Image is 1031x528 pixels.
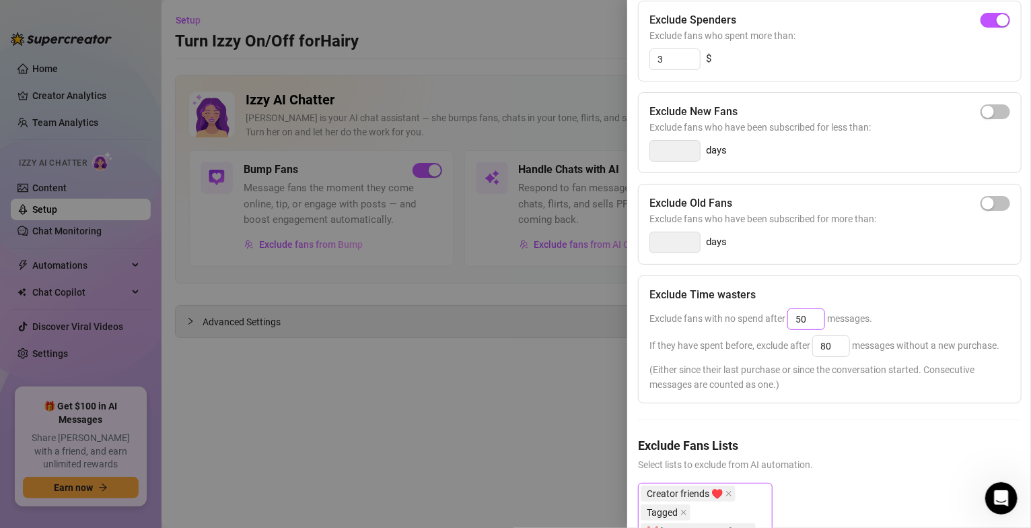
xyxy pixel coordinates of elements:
[649,313,872,324] span: Exclude fans with no spend after messages.
[649,362,1010,392] span: (Either since their last purchase or since the conversation started. Consecutive messages are cou...
[236,5,260,30] div: Close
[706,143,727,159] span: days
[59,233,248,259] div: Let me try it again, and if I see it I will screenshot it
[22,374,210,414] div: Got it, thanks for confirming! Whenever you get a chance, please share a screenshot so we can che...
[58,338,229,350] div: joined the conversation
[11,335,258,366] div: Ella says…
[40,337,54,351] img: Profile image for Ella
[11,57,221,139] div: Hey [PERSON_NAME], so you noticed the same fan receiving the same PPV with two different prices? ...
[11,366,221,422] div: Got it, thanks for confirming! Whenever you get a chance, please share a screenshot so we can che...
[11,150,258,168] div: [DATE]
[21,425,32,436] button: Emoji picker
[11,366,258,452] div: Ella says…
[42,425,53,436] button: Gif picker
[638,436,1020,455] h5: Exclude Fans Lists
[706,234,727,251] span: days
[647,486,723,501] span: Creator friends ♥️
[649,195,732,211] h5: Exclude Old Fans
[211,5,236,31] button: Home
[649,104,738,120] h5: Exclude New Fans
[9,5,34,31] button: go back
[649,340,999,351] span: If they have spent before, exclude after messages without a new purchase.
[647,505,678,520] span: Tagged
[22,65,210,131] div: Hey [PERSON_NAME], so you noticed the same fan receiving the same PPV with two different prices? ...
[725,490,732,497] span: close
[48,168,258,224] div: Yes, I will have to send another one out because when I noticed it I unsent it right away
[649,120,1010,135] span: Exclude fans who have been subscribed for less than:
[985,482,1018,515] iframe: Intercom live chat
[11,397,258,420] textarea: Message…
[11,168,258,225] div: Bellamy says…
[59,176,248,216] div: Yes, I will have to send another one out because when I noticed it I unsent it right away
[48,269,258,325] div: but yes, it will send the same fan different PPV prices for the same content
[58,339,133,349] b: [PERSON_NAME]
[38,7,60,29] img: Profile image for Ella
[11,269,258,335] div: Bellamy says…
[649,28,1010,43] span: Exclude fans who spent more than:
[638,457,1020,472] span: Select lists to exclude from AI automation.
[11,225,258,269] div: Bellamy says…
[48,225,258,267] div: Let me try it again, and if I see it I will screenshot it
[649,211,1010,226] span: Exclude fans who have been subscribed for more than:
[65,17,168,30] p: The team can also help
[680,509,687,516] span: close
[59,277,248,317] div: but yes, it will send the same fan different PPV prices for the same content
[85,425,96,436] button: Start recording
[649,287,756,303] h5: Exclude Time wasters
[11,57,258,150] div: Giselle says…
[649,12,736,28] h5: Exclude Spenders
[641,504,690,521] span: Tagged
[64,425,75,436] button: Upload attachment
[231,420,252,441] button: Send a message…
[641,486,736,502] span: Creator friends ♥️
[65,7,153,17] h1: [PERSON_NAME]
[11,26,258,57] div: Giselle says…
[706,51,711,67] span: $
